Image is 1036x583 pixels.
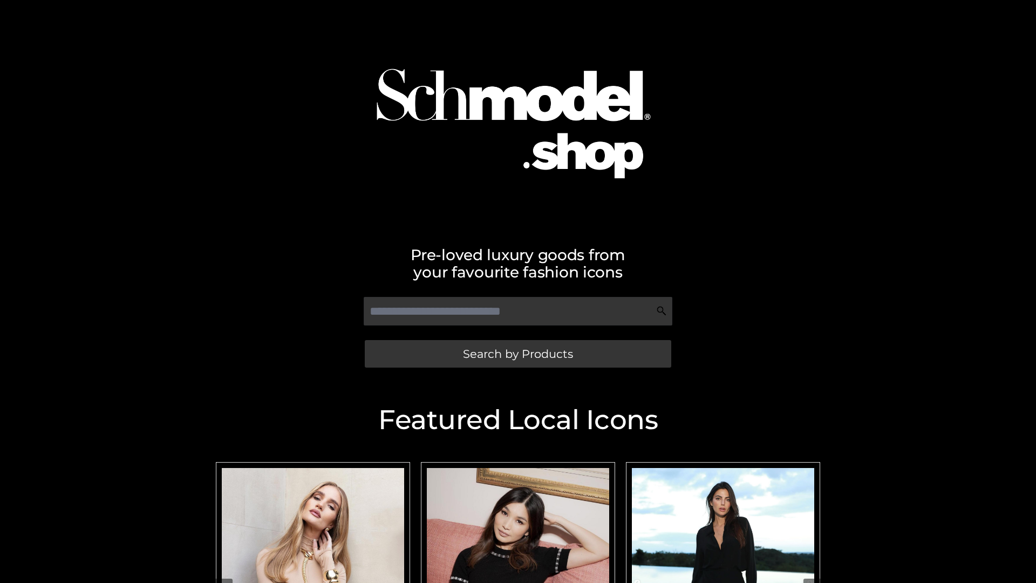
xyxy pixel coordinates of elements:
h2: Pre-loved luxury goods from your favourite fashion icons [210,246,826,281]
a: Search by Products [365,340,671,368]
span: Search by Products [463,348,573,360]
h2: Featured Local Icons​ [210,406,826,433]
img: Search Icon [656,306,667,316]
